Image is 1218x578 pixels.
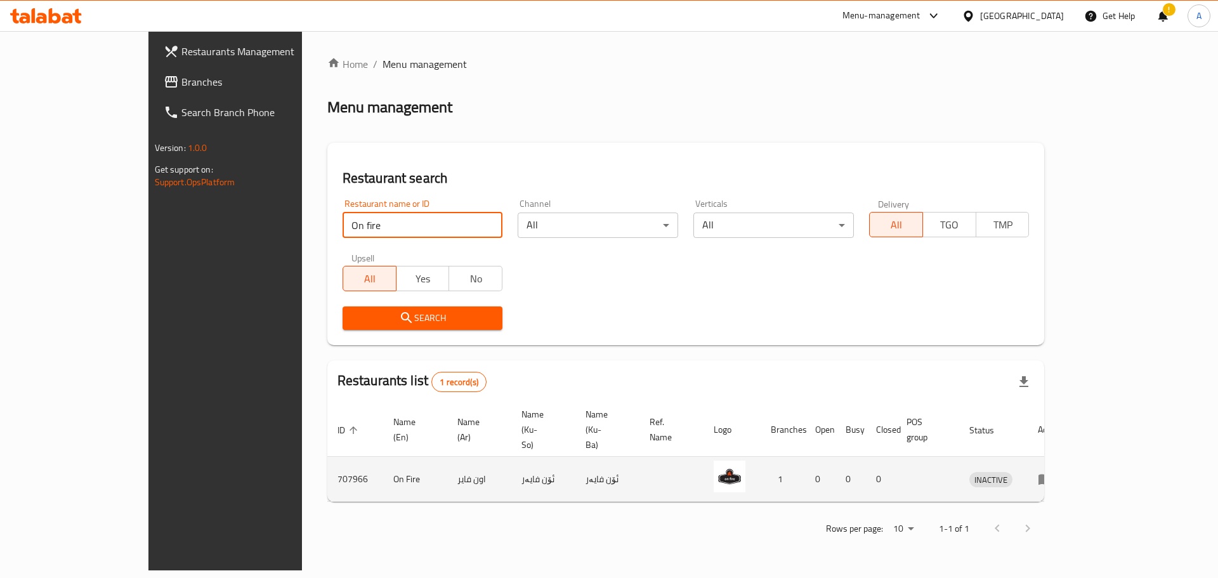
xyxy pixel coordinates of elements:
[518,213,678,238] div: All
[969,473,1012,487] span: INACTIVE
[922,212,976,237] button: TGO
[704,403,761,457] th: Logo
[337,423,362,438] span: ID
[1196,9,1202,23] span: A
[866,457,896,502] td: 0
[521,407,560,452] span: Name (Ku-So)
[835,457,866,502] td: 0
[693,213,854,238] div: All
[511,457,575,502] td: ئۆن فایەر
[575,457,639,502] td: ئۆن فایەر
[976,212,1030,237] button: TMP
[969,423,1011,438] span: Status
[826,521,883,537] p: Rows per page:
[650,414,688,445] span: Ref. Name
[869,212,923,237] button: All
[457,414,496,445] span: Name (Ar)
[842,8,920,23] div: Menu-management
[343,169,1030,188] h2: Restaurant search
[454,270,497,288] span: No
[878,199,910,208] label: Delivery
[981,216,1025,234] span: TMP
[181,44,342,59] span: Restaurants Management
[155,140,186,156] span: Version:
[181,74,342,89] span: Branches
[327,97,452,117] h2: Menu management
[154,36,352,67] a: Restaurants Management
[805,457,835,502] td: 0
[343,266,396,291] button: All
[907,414,944,445] span: POS group
[714,461,745,492] img: On Fire
[343,213,503,238] input: Search for restaurant name or ID..
[449,266,502,291] button: No
[969,472,1012,487] div: INACTIVE
[928,216,971,234] span: TGO
[761,457,805,502] td: 1
[154,67,352,97] a: Branches
[586,407,624,452] span: Name (Ku-Ba)
[866,403,896,457] th: Closed
[980,9,1064,23] div: [GEOGRAPHIC_DATA]
[351,253,375,262] label: Upsell
[327,403,1071,502] table: enhanced table
[431,372,487,392] div: Total records count
[154,97,352,128] a: Search Branch Phone
[373,56,377,72] li: /
[188,140,207,156] span: 1.0.0
[327,56,1045,72] nav: breadcrumb
[402,270,445,288] span: Yes
[1009,367,1039,397] div: Export file
[155,161,213,178] span: Get support on:
[327,457,383,502] td: 707966
[447,457,511,502] td: اون فاير
[348,270,391,288] span: All
[343,306,503,330] button: Search
[353,310,493,326] span: Search
[393,414,432,445] span: Name (En)
[383,56,467,72] span: Menu management
[888,520,919,539] div: Rows per page:
[383,457,447,502] td: On Fire
[396,266,450,291] button: Yes
[1028,403,1071,457] th: Action
[337,371,487,392] h2: Restaurants list
[835,403,866,457] th: Busy
[181,105,342,120] span: Search Branch Phone
[875,216,918,234] span: All
[155,174,235,190] a: Support.OpsPlatform
[805,403,835,457] th: Open
[432,376,486,388] span: 1 record(s)
[939,521,969,537] p: 1-1 of 1
[761,403,805,457] th: Branches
